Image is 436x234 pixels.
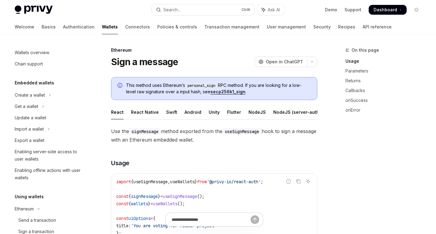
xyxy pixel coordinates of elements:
[273,105,321,119] div: NodeJS (server-auth)
[15,79,54,87] h5: Embedded wallets
[131,201,148,206] span: wallets
[126,82,311,95] span: This method uses Ethereum’s RPC method. If you are looking for a low-level raw signature over a i...
[257,4,284,15] button: Toggle assistant panel
[204,20,259,34] a: Transaction management
[177,201,185,206] span: ();
[15,205,34,213] div: Ethereum
[111,159,129,167] span: Usage
[10,135,88,146] a: Export a wallet
[131,105,159,119] div: React Native
[129,201,131,206] span: {
[345,76,426,86] a: Returns
[345,7,361,13] a: Support
[151,201,153,206] span: =
[18,217,56,224] div: Send a transaction
[184,105,201,119] div: Android
[369,5,407,15] a: Dashboard
[222,128,262,135] code: useSignMessage
[241,7,251,12] span: Ctrl K
[63,20,95,34] a: Authentication
[15,167,84,181] div: Enabling offline actions with user wallets
[352,46,379,54] span: On this page
[197,194,204,199] span: ();
[227,105,241,119] div: Flutter
[117,83,124,89] svg: Info
[15,114,46,121] div: Update a wallet
[207,179,261,184] span: '@privy-io/react-auth'
[304,177,312,185] button: Ask AI
[15,125,44,133] div: Import a wallet
[10,58,88,69] a: Chain support
[374,7,397,13] span: Dashboard
[111,56,178,67] h1: Sign a message
[10,47,88,58] a: Wallets overview
[42,20,56,34] a: Basics
[10,112,88,123] a: Update a wallet
[125,20,150,34] a: Connectors
[116,179,131,184] span: import
[116,201,129,206] span: const
[111,47,317,53] div: Ethereum
[111,105,124,119] div: React
[345,56,426,66] a: Usage
[345,66,426,76] a: Parameters
[10,146,88,165] a: Enabling server-side access to user wallets
[148,201,151,206] span: }
[363,20,392,34] a: API reference
[160,194,163,199] span: =
[412,5,421,15] button: Toggle dark mode
[10,203,88,214] button: Toggle Ethereum section
[166,105,177,119] div: Swift
[172,213,251,226] input: Ask a question...
[170,179,195,184] span: useWallets
[248,105,266,119] div: NodeJS
[345,95,426,105] a: onSuccess
[111,127,317,144] span: Use the method exported from the hook to sign a message with an Ethereum embedded wallet.
[267,20,306,34] a: User management
[15,49,49,56] div: Wallets overview
[266,59,303,65] span: Open in ChatGPT
[153,201,177,206] span: useWallets
[10,101,88,112] button: Toggle Get a wallet section
[338,20,355,34] a: Recipes
[15,91,45,99] div: Create a wallet
[131,179,133,184] span: {
[102,20,118,34] a: Wallets
[10,215,88,226] a: Send a transaction
[129,128,161,135] code: signMessage
[10,165,88,183] a: Enabling offline actions with user wallets
[268,7,280,13] span: Ask AI
[158,194,160,199] span: }
[211,89,245,95] a: secp256k1_sign
[15,6,53,14] img: light logo
[255,57,307,67] button: Open in ChatGPT
[10,124,88,135] button: Toggle Import a wallet section
[345,105,426,115] a: onError
[294,177,302,185] button: Copy the contents from the code block
[251,215,259,224] button: Send message
[185,83,218,89] code: personal_sign
[345,86,426,95] a: Callbacks
[15,103,38,110] div: Get a wallet
[325,7,337,13] a: Demo
[313,20,331,34] a: Security
[129,194,131,199] span: {
[15,20,34,34] a: Welcome
[15,137,44,144] div: Export a wallet
[133,179,168,184] span: useSignMessage
[15,148,84,163] div: Enabling server-side access to user wallets
[131,194,158,199] span: signMessage
[261,179,263,184] span: ;
[209,105,220,119] div: Unity
[10,90,88,101] button: Toggle Create a wallet section
[197,179,207,184] span: from
[285,177,293,185] button: Report incorrect code
[116,194,129,199] span: const
[195,179,197,184] span: }
[15,60,43,68] div: Chain support
[163,6,181,13] div: Search...
[168,179,170,184] span: ,
[163,194,197,199] span: useSignMessage
[157,20,197,34] a: Policies & controls
[152,4,254,15] button: Open search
